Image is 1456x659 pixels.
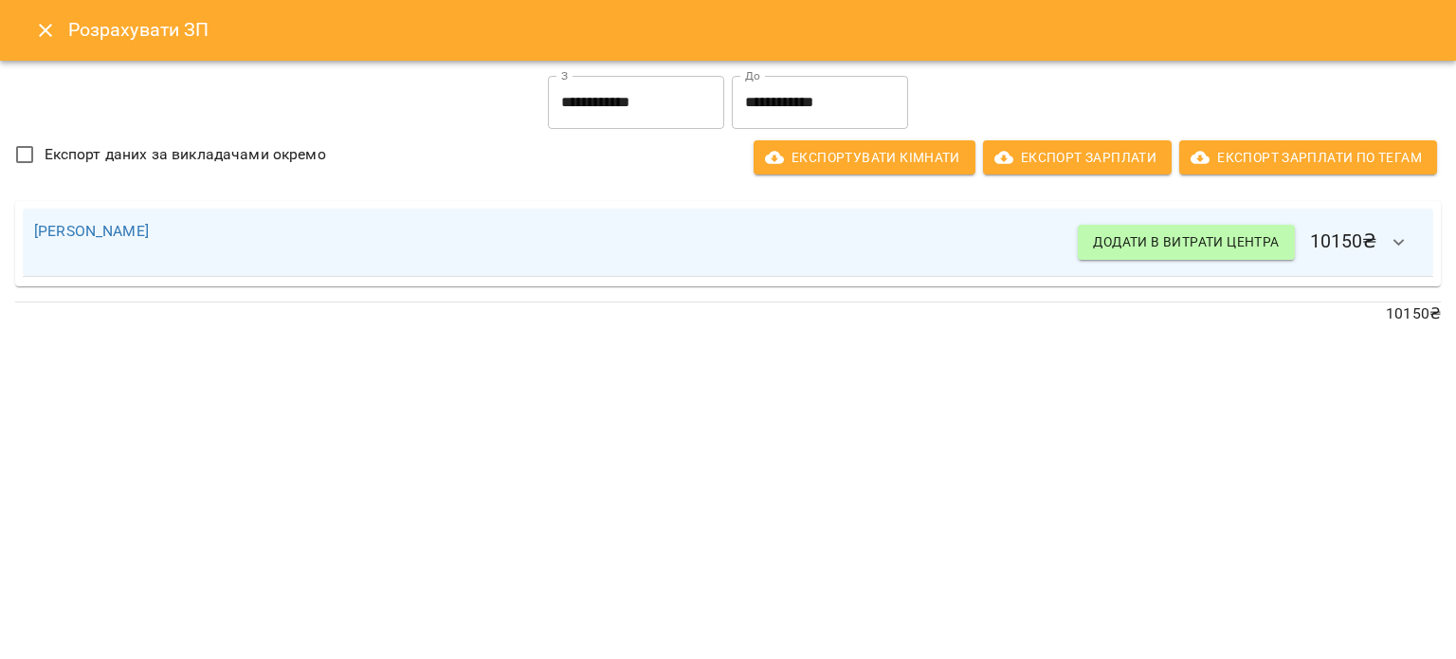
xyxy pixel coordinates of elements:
[1078,220,1422,265] h6: 10150 ₴
[68,15,1433,45] h6: Розрахувати ЗП
[754,140,975,174] button: Експортувати кімнати
[34,222,149,240] a: [PERSON_NAME]
[983,140,1172,174] button: Експорт Зарплати
[15,302,1441,325] p: 10150 ₴
[45,143,326,166] span: Експорт даних за викладачами окремо
[23,8,68,53] button: Close
[1194,146,1422,169] span: Експорт Зарплати по тегам
[998,146,1156,169] span: Експорт Зарплати
[769,146,960,169] span: Експортувати кімнати
[1078,225,1294,259] button: Додати в витрати центра
[1179,140,1437,174] button: Експорт Зарплати по тегам
[1093,230,1279,253] span: Додати в витрати центра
